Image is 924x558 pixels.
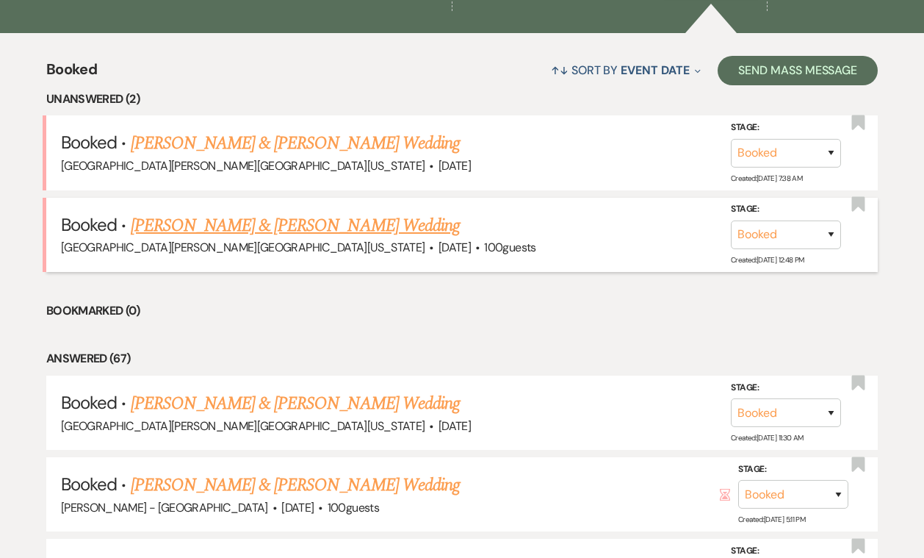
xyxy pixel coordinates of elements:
[731,201,841,218] label: Stage:
[738,462,848,478] label: Stage:
[61,391,117,414] span: Booked
[281,500,314,515] span: [DATE]
[621,62,689,78] span: Event Date
[328,500,379,515] span: 100 guests
[131,472,460,498] a: [PERSON_NAME] & [PERSON_NAME] Wedding
[61,418,425,434] span: [GEOGRAPHIC_DATA][PERSON_NAME][GEOGRAPHIC_DATA][US_STATE]
[131,390,460,417] a: [PERSON_NAME] & [PERSON_NAME] Wedding
[46,58,97,90] span: Booked
[61,131,117,154] span: Booked
[718,56,878,85] button: Send Mass Message
[551,62,569,78] span: ↑↓
[731,379,841,396] label: Stage:
[731,255,804,265] span: Created: [DATE] 12:48 PM
[61,158,425,174] span: [GEOGRAPHIC_DATA][PERSON_NAME][GEOGRAPHIC_DATA][US_STATE]
[484,240,535,255] span: 100 guests
[438,418,471,434] span: [DATE]
[438,240,471,255] span: [DATE]
[438,158,471,174] span: [DATE]
[738,515,805,524] span: Created: [DATE] 5:11 PM
[131,212,460,239] a: [PERSON_NAME] & [PERSON_NAME] Wedding
[61,240,425,255] span: [GEOGRAPHIC_DATA][PERSON_NAME][GEOGRAPHIC_DATA][US_STATE]
[731,174,802,183] span: Created: [DATE] 7:38 AM
[131,130,460,157] a: [PERSON_NAME] & [PERSON_NAME] Wedding
[731,433,803,443] span: Created: [DATE] 11:30 AM
[61,213,117,236] span: Booked
[61,473,117,496] span: Booked
[46,90,878,109] li: Unanswered (2)
[61,500,268,515] span: [PERSON_NAME] - [GEOGRAPHIC_DATA]
[545,51,707,90] button: Sort By Event Date
[46,301,878,321] li: Bookmarked (0)
[731,120,841,136] label: Stage:
[46,349,878,368] li: Answered (67)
